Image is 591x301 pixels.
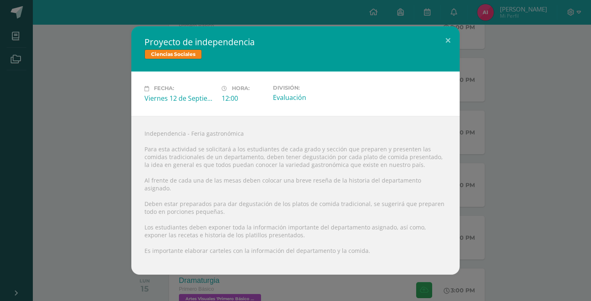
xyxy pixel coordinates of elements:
div: 12:00 [222,94,266,103]
span: Hora: [232,86,250,92]
button: Close (Esc) [436,26,460,54]
span: Ciencias Sociales [144,49,202,59]
div: Viernes 12 de Septiembre [144,94,215,103]
label: División: [273,85,344,91]
span: Fecha: [154,86,174,92]
h2: Proyecto de independencia [144,36,447,48]
div: Independencia - Feria gastronómica Para esta actividad se solicitará a los estudiantes de cada gr... [131,116,460,275]
div: Evaluación [273,93,344,102]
